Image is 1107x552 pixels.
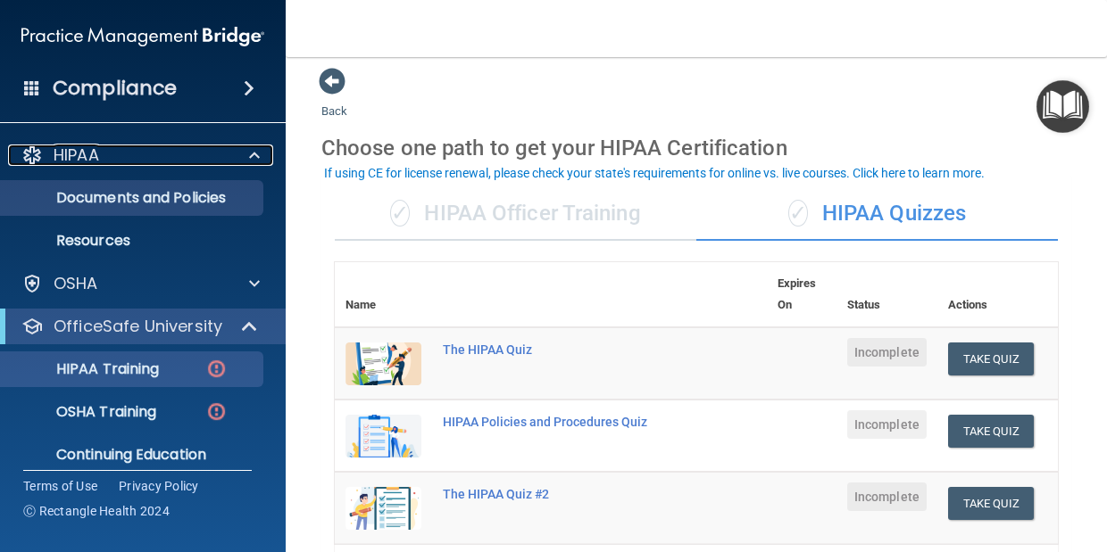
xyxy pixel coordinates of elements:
div: HIPAA Officer Training [335,187,696,241]
h4: Compliance [53,76,177,101]
p: HIPAA Training [12,360,159,378]
div: Choose one path to get your HIPAA Certification [321,122,1071,174]
p: OfficeSafe University [54,316,222,337]
div: The HIPAA Quiz [443,342,678,357]
a: Privacy Policy [119,477,199,495]
th: Actions [937,262,1058,327]
span: ✓ [788,200,808,227]
a: Back [321,83,347,118]
th: Status [836,262,937,327]
p: HIPAA [54,144,99,166]
button: Take Quiz [948,487,1034,520]
span: Incomplete [847,338,927,367]
span: Incomplete [847,410,927,439]
button: Take Quiz [948,415,1034,448]
p: Documents and Policies [12,189,255,207]
th: Expires On [767,262,836,327]
span: ✓ [390,200,410,227]
p: Resources [12,232,255,250]
button: If using CE for license renewal, please check your state's requirements for online vs. live cours... [321,164,987,182]
img: danger-circle.6113f641.png [205,358,228,380]
button: Open Resource Center [1036,80,1089,133]
a: OfficeSafe University [21,316,259,337]
th: Name [335,262,432,327]
div: If using CE for license renewal, please check your state's requirements for online vs. live cours... [324,167,985,179]
p: OSHA [54,273,98,294]
img: danger-circle.6113f641.png [205,400,228,423]
button: Take Quiz [948,342,1034,375]
div: HIPAA Policies and Procedures Quiz [443,415,678,429]
a: OSHA [21,273,260,294]
a: Terms of Use [23,477,97,495]
p: Continuing Education [12,446,255,464]
span: Ⓒ Rectangle Health 2024 [23,502,170,520]
span: Incomplete [847,482,927,511]
div: HIPAA Quizzes [696,187,1058,241]
a: HIPAA [21,144,260,166]
img: PMB logo [21,19,264,54]
p: OSHA Training [12,403,156,421]
div: The HIPAA Quiz #2 [443,487,678,501]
